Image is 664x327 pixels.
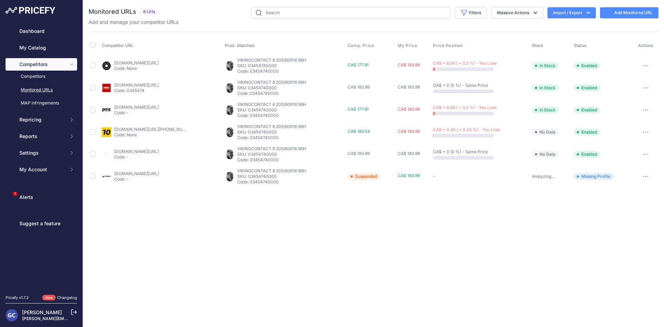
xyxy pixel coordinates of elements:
[237,179,342,185] p: Code: 03454740000
[237,146,306,151] span: VIKINGCONTACT 8 205/60R16 96H
[114,60,159,65] a: [DOMAIN_NAME][URL]
[114,88,159,93] p: Code: 0345474
[532,43,543,48] span: Stock
[57,295,77,300] a: Changelog
[6,217,77,230] a: Suggest a feature
[114,176,159,182] p: Code: -
[574,43,587,48] span: Status
[433,43,464,48] button: Price Position
[348,43,376,48] button: Comp. Price
[547,7,596,18] button: Import / Export
[102,43,133,48] span: Competitor URL
[114,127,196,132] a: [DOMAIN_NAME][URL][PHONE_NUMBER]
[348,43,374,48] span: Comp. Price
[42,295,56,301] span: New
[532,62,559,69] span: In Stock
[237,124,306,129] span: VIKINGCONTACT 8 205/60R16 96H
[237,113,342,118] p: Code: 03454740000
[237,174,342,179] p: SKU: 03454740000
[532,151,559,158] span: No Data
[574,84,600,91] span: Enabled
[348,129,370,134] span: CA$ 183.54
[6,84,77,96] a: Monitored URLs
[532,174,571,179] p: Analyzing...
[114,105,159,110] a: [DOMAIN_NAME][URL]
[433,149,488,154] span: CA$ + 0 (0 %) - Same Price
[433,105,497,110] span: CA$ + 6.08 ( + 3.3 %) - You Lose
[114,171,159,176] a: [DOMAIN_NAME][URL]
[114,132,186,138] p: Code: None
[139,8,159,16] span: 6 Urls
[19,61,65,68] span: Competitors
[600,7,658,18] a: Add Monitored URL
[114,110,159,116] p: Code: -
[237,107,342,113] p: SKU: 03454740000
[574,129,600,136] span: Enabled
[19,133,65,140] span: Reports
[237,168,306,173] span: VIKINGCONTACT 8 205/60R16 96H
[6,25,77,37] a: Dashboard
[6,71,77,83] a: Competitors
[455,7,487,19] button: Filters
[237,129,342,135] p: SKU: 03454740000
[574,151,600,158] span: Enabled
[89,7,136,17] h2: Monitored URLs
[348,107,369,112] span: CA$ 177.91
[237,135,342,140] p: Code: 03454740000
[89,19,178,26] p: Add and manage your competitor URLs
[237,69,342,74] p: Code: 03454740000
[237,85,342,91] p: SKU: 03454740000
[237,63,342,69] p: SKU: 03454740000
[6,113,77,126] button: Repricing
[22,316,163,321] a: [PERSON_NAME][EMAIL_ADDRESS][PERSON_NAME][DOMAIN_NAME]
[6,97,77,109] a: MAP infringements
[574,107,600,113] span: Enabled
[532,107,559,113] span: In Stock
[433,43,463,48] span: Price Position
[237,157,342,163] p: Code: 03454740000
[398,43,417,48] span: My Price
[638,43,653,48] span: Actions
[398,151,420,156] span: CA$ 183.99
[433,83,488,88] span: CA$ + 0 (0 %) - Same Price
[22,309,62,315] a: [PERSON_NAME]
[398,62,420,67] span: CA$ 183.99
[225,43,255,48] span: Prod. Matched
[433,174,529,179] p: -
[6,295,29,301] div: Pricefy v1.7.2
[19,166,65,173] span: My Account
[398,107,420,112] span: CA$ 183.99
[237,57,306,63] span: VIKINGCONTACT 8 205/60R16 96H
[433,61,497,66] span: CA$ + 6.08 ( + 3.3 %) - You Lose
[398,173,420,178] span: CA$ 183.99
[6,58,77,71] button: Competitors
[6,7,55,14] img: Pricefy Logo
[574,62,600,69] span: Enabled
[114,82,159,88] a: [DOMAIN_NAME][URL]
[348,84,370,90] span: CA$ 183.99
[6,191,77,203] a: Alerts
[6,130,77,143] button: Reports
[19,149,65,156] span: Settings
[433,127,500,132] span: CA$ + 0.45 ( + 0.24 %) - You Lose
[237,80,306,85] span: VIKINGCONTACT 8 205/60R16 96H
[532,84,559,91] span: In Stock
[114,66,159,71] p: Code: None
[237,91,342,96] p: Code: 03454740000
[348,173,380,180] span: Suspended
[6,25,77,287] nav: Sidebar
[574,173,614,180] span: Missing Profile
[114,154,159,160] p: Code: -
[237,152,342,157] p: SKU: 03454740000
[237,102,306,107] span: VIKINGCONTACT 8 205/60R16 96H
[19,116,65,123] span: Repricing
[532,129,559,136] span: No Data
[6,42,77,54] a: My Catalog
[114,149,159,154] a: [DOMAIN_NAME][URL]
[6,163,77,176] button: My Account
[6,147,77,159] button: Settings
[348,151,370,156] span: CA$ 183.99
[251,7,451,19] input: Search
[398,43,418,48] button: My Price
[491,7,543,19] button: Massive Actions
